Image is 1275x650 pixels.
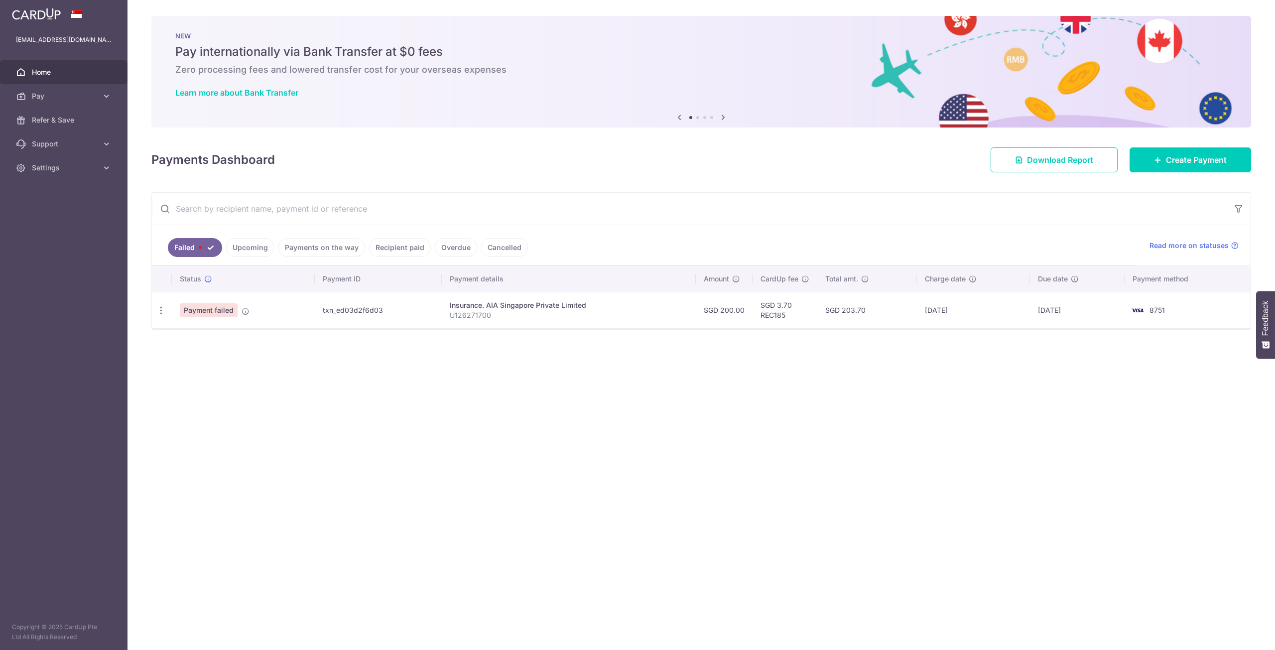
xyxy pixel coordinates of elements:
button: Feedback - Show survey [1256,291,1275,359]
span: CardUp fee [761,274,798,284]
th: Payment method [1125,266,1251,292]
p: [EMAIL_ADDRESS][DOMAIN_NAME] [16,35,112,45]
span: Due date [1038,274,1068,284]
span: Support [32,139,98,149]
span: 8751 [1149,306,1165,314]
span: Refer & Save [32,115,98,125]
th: Payment details [442,266,696,292]
span: Download Report [1027,154,1093,166]
img: Bank transfer banner [151,16,1251,128]
span: Settings [32,163,98,173]
span: Feedback [1261,301,1270,336]
td: SGD 3.70 REC185 [753,292,817,328]
span: Pay [32,91,98,101]
a: Overdue [435,238,477,257]
a: Download Report [991,147,1118,172]
span: Home [32,67,98,77]
div: Insurance. AIA Singapore Private Limited [450,300,688,310]
img: Bank Card [1128,304,1147,316]
a: Upcoming [226,238,274,257]
h6: Zero processing fees and lowered transfer cost for your overseas expenses [175,64,1227,76]
img: CardUp [12,8,61,20]
a: Read more on statuses [1149,241,1239,251]
a: Learn more about Bank Transfer [175,88,298,98]
input: Search by recipient name, payment id or reference [152,193,1227,225]
p: U126271700 [450,310,688,320]
a: Failed [168,238,222,257]
td: SGD 200.00 [696,292,753,328]
span: Status [180,274,201,284]
span: Charge date [925,274,966,284]
h4: Payments Dashboard [151,151,275,169]
a: Recipient paid [369,238,431,257]
a: Create Payment [1130,147,1251,172]
h5: Pay internationally via Bank Transfer at $0 fees [175,44,1227,60]
span: Amount [704,274,729,284]
span: Read more on statuses [1149,241,1229,251]
th: Payment ID [315,266,442,292]
td: SGD 203.70 [817,292,917,328]
td: [DATE] [1030,292,1125,328]
span: Payment failed [180,303,238,317]
a: Payments on the way [278,238,365,257]
td: txn_ed03d2f6d03 [315,292,442,328]
a: Cancelled [481,238,528,257]
span: Create Payment [1166,154,1227,166]
span: Total amt. [825,274,858,284]
p: NEW [175,32,1227,40]
td: [DATE] [917,292,1030,328]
